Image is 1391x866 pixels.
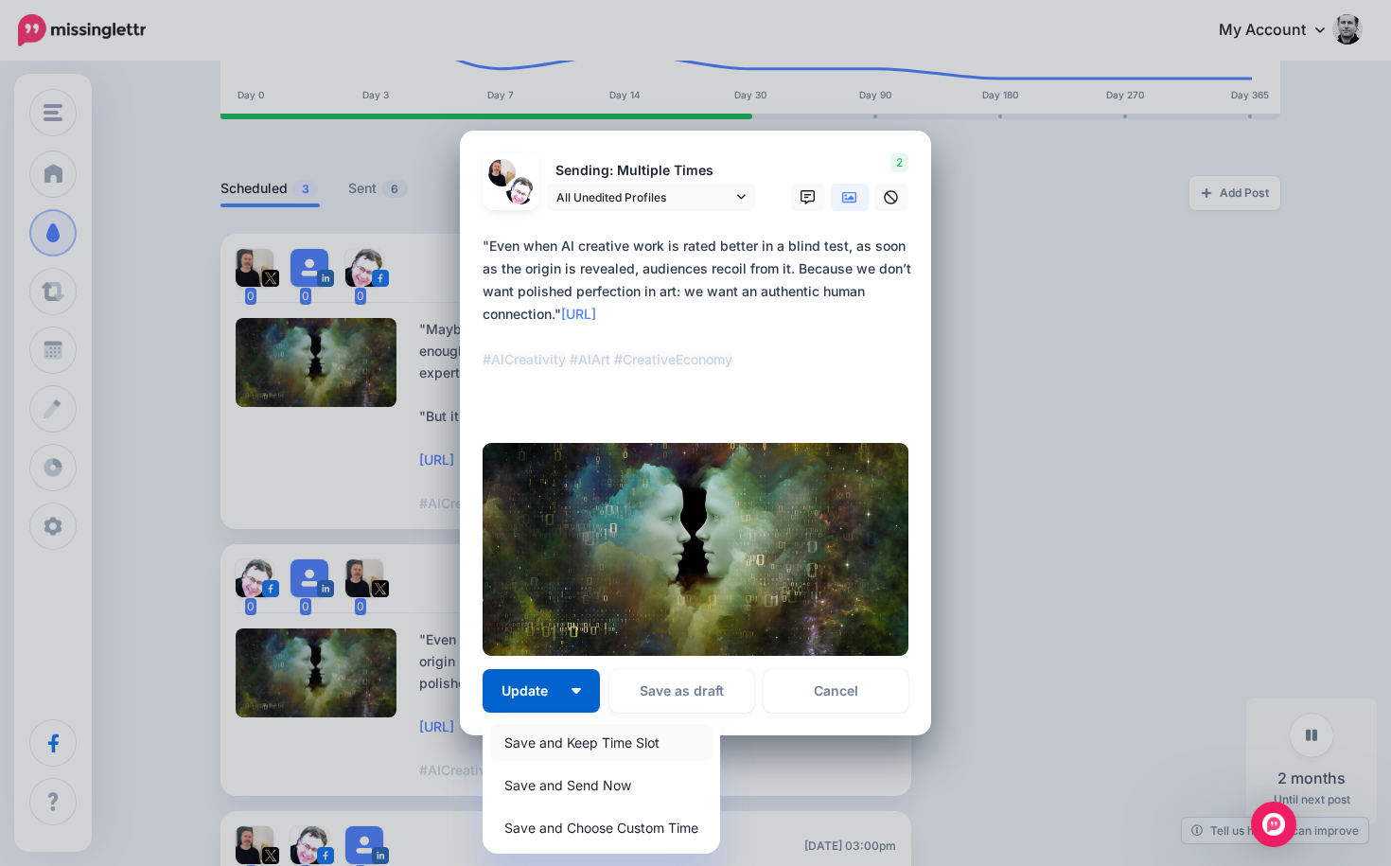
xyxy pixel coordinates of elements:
img: 419938_289184607814968_1120207196_n-bsa53753.jpg [506,177,534,204]
span: Update [502,684,562,698]
span: 2 [890,153,908,172]
img: P8ACS1S5WOKL0M7KP4PYEI9DKQFCWLW7.jpg [483,443,908,656]
p: Sending: Multiple Times [547,160,755,182]
a: Save and Keep Time Slot [490,724,713,761]
a: Cancel [764,669,908,713]
div: Open Intercom Messenger [1251,802,1296,847]
div: Update [483,716,720,854]
span: All Unedited Profiles [556,187,732,207]
a: Save and Choose Custom Time [490,809,713,846]
a: Save and Send Now [490,767,713,804]
img: arrow-down-white.png [572,688,581,694]
button: Save as draft [609,669,754,713]
img: cgRIixwg-34782.jpg [488,159,516,186]
div: "Even when AI creative work is rated better in a blind test, as soon as the origin is revealed, a... [483,235,918,371]
a: All Unedited Profiles [547,184,755,211]
button: Update [483,669,600,713]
